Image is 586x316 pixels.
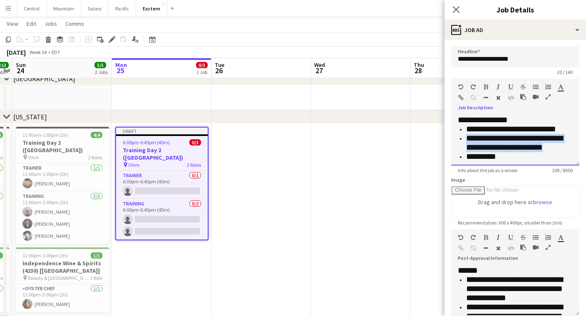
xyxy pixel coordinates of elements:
div: [DATE] [7,48,26,57]
button: Fullscreen [545,244,551,251]
app-card-role: Training0/26:00pm-6:45pm (45m) [116,199,208,239]
button: Ordered List [545,234,551,241]
button: Text Color [558,234,564,241]
span: Info about the job as a whole [451,167,524,173]
button: Undo [458,84,464,90]
button: Paste as plain text [520,94,526,100]
div: EDT [52,49,60,55]
span: Wed [314,61,325,69]
span: Beauty & [GEOGRAPHIC_DATA] [GEOGRAPHIC_DATA] [28,275,90,281]
button: Undo [458,234,464,241]
button: Bold [483,84,489,90]
div: [US_STATE] [13,113,47,121]
span: Week 34 [27,49,48,55]
span: 6:00pm-6:45pm (45m) [123,139,170,146]
a: Jobs [41,18,60,29]
span: 12:00pm-3:00pm (3h) [22,252,68,259]
button: Clear Formatting [495,94,501,101]
button: Mountain [47,0,81,17]
button: Central [17,0,47,17]
span: 2 Roles [88,154,102,160]
span: Tue [215,61,224,69]
span: Sun [16,61,26,69]
span: 0/3 [189,139,201,146]
div: [GEOGRAPHIC_DATA] [13,74,75,83]
button: Paste as plain text [520,244,526,251]
span: 4/4 [91,132,102,138]
button: Insert video [533,244,539,251]
button: HTML Code [508,245,514,252]
button: Unordered List [533,84,539,90]
h3: Job Details [444,4,586,15]
span: Ohm [28,154,39,160]
a: Edit [23,18,40,29]
button: Strikethrough [520,234,526,241]
button: Unordered List [533,234,539,241]
button: Bold [483,234,489,241]
span: 11:00am-1:00pm (2h) [22,132,68,138]
button: Insert Link [458,94,464,101]
span: 0/3 [196,62,208,68]
div: 2 Jobs [95,69,108,75]
span: 24 [15,66,26,75]
span: 28 [412,66,424,75]
span: 20 / 140 [550,69,579,75]
span: Edit [27,20,36,27]
app-card-role: Oyster Chef1/112:00pm-3:00pm (3h)[PERSON_NAME] [16,284,109,312]
button: Underline [508,84,514,90]
div: 1 Job [196,69,207,75]
span: Thu [414,61,424,69]
h3: Independence Wine & Spirits (4230) [[GEOGRAPHIC_DATA]] [16,259,109,274]
span: 1/1 [91,252,102,259]
app-job-card: 12:00pm-3:00pm (3h)1/1Independence Wine & Spirits (4230) [[GEOGRAPHIC_DATA]] Beauty & [GEOGRAPHIC... [16,247,109,312]
button: Ordered List [545,84,551,90]
div: Job Ad [444,20,586,40]
app-card-role: Trainer1/111:00am-1:00pm (2h)[PERSON_NAME] [16,163,109,192]
span: 2 Roles [187,162,201,168]
h3: Training Day 2 ([GEOGRAPHIC_DATA]) [16,139,109,154]
span: 1 Role [90,275,102,281]
span: Recommendation: 600 x 400px, smaller than 2mb [451,220,569,226]
button: Clear Formatting [495,245,501,252]
button: Eastern [136,0,167,17]
app-card-role: Training3/311:00am-1:00pm (2h)[PERSON_NAME][PERSON_NAME][PERSON_NAME] [16,192,109,244]
span: Comms [65,20,84,27]
span: 27 [313,66,325,75]
span: 5/5 [94,62,106,68]
div: Draft [116,128,208,134]
h3: Training Day 2 ([GEOGRAPHIC_DATA]) [116,146,208,161]
button: Horizontal Line [483,245,489,252]
button: Redo [470,84,476,90]
button: HTML Code [508,94,514,101]
button: Strikethrough [520,84,526,90]
span: View [7,20,18,27]
span: 25 [114,66,127,75]
a: Comms [62,18,87,29]
app-job-card: 11:00am-1:00pm (2h)4/4Training Day 2 ([GEOGRAPHIC_DATA]) Ohm2 RolesTrainer1/111:00am-1:00pm (2h)[... [16,127,109,244]
button: Text Color [558,84,564,90]
button: Salary [81,0,109,17]
button: Horizontal Line [483,94,489,101]
span: 108 / 8000 [545,167,579,173]
span: 26 [214,66,224,75]
button: Underline [508,234,514,241]
button: Fullscreen [545,94,551,100]
span: Mon [115,61,127,69]
app-job-card: Draft6:00pm-6:45pm (45m)0/3Training Day 2 ([GEOGRAPHIC_DATA]) Ohm2 RolesTrainer0/16:00pm-6:45pm (... [115,127,209,240]
button: Redo [470,234,476,241]
span: Jobs [45,20,57,27]
a: View [3,18,22,29]
button: Pacific [109,0,136,17]
button: Italic [495,234,501,241]
app-card-role: Trainer0/16:00pm-6:45pm (45m) [116,171,208,199]
button: Insert video [533,94,539,100]
span: Ohm [128,162,139,168]
button: Italic [495,84,501,90]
